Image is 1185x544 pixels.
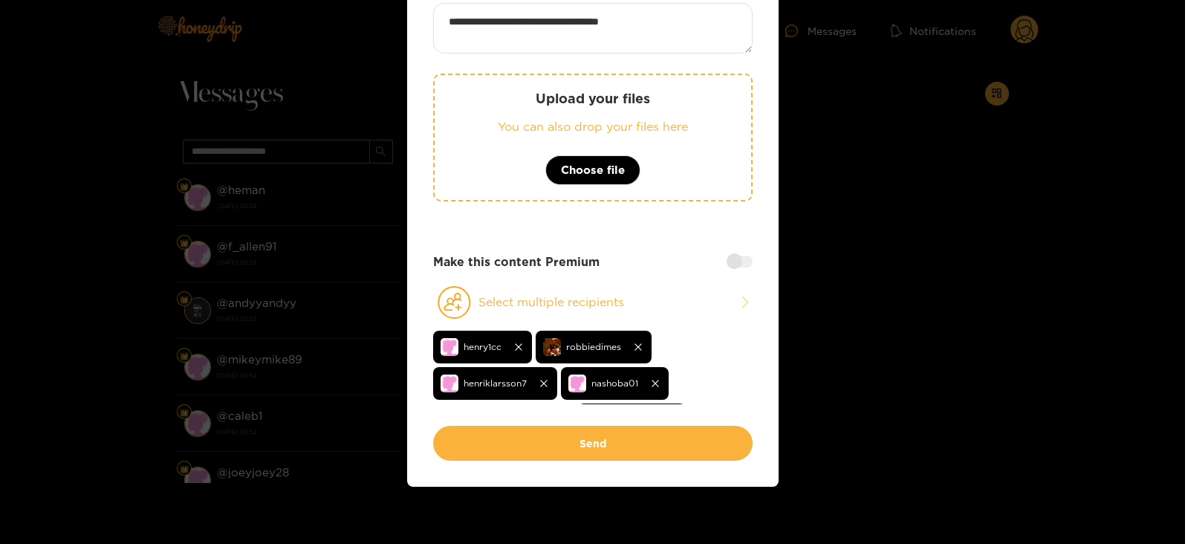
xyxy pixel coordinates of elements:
span: henriklarsson7 [464,375,527,392]
img: no-avatar.png [441,338,458,356]
span: robbiedimes [566,338,621,355]
button: Select multiple recipients [433,285,753,320]
img: no-avatar.png [568,375,586,392]
span: henry1cc [464,338,501,355]
p: Upload your files [464,90,721,107]
button: Choose file [545,155,640,185]
img: no-avatar.png [441,375,458,392]
img: upxnl-screenshot_20250725_032726_gallery.jpg [543,338,561,356]
span: nashoba01 [591,375,638,392]
p: You can also drop your files here [464,118,721,135]
button: Send [433,426,753,461]
strong: Make this content Premium [433,253,600,271]
span: Choose file [561,161,625,179]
